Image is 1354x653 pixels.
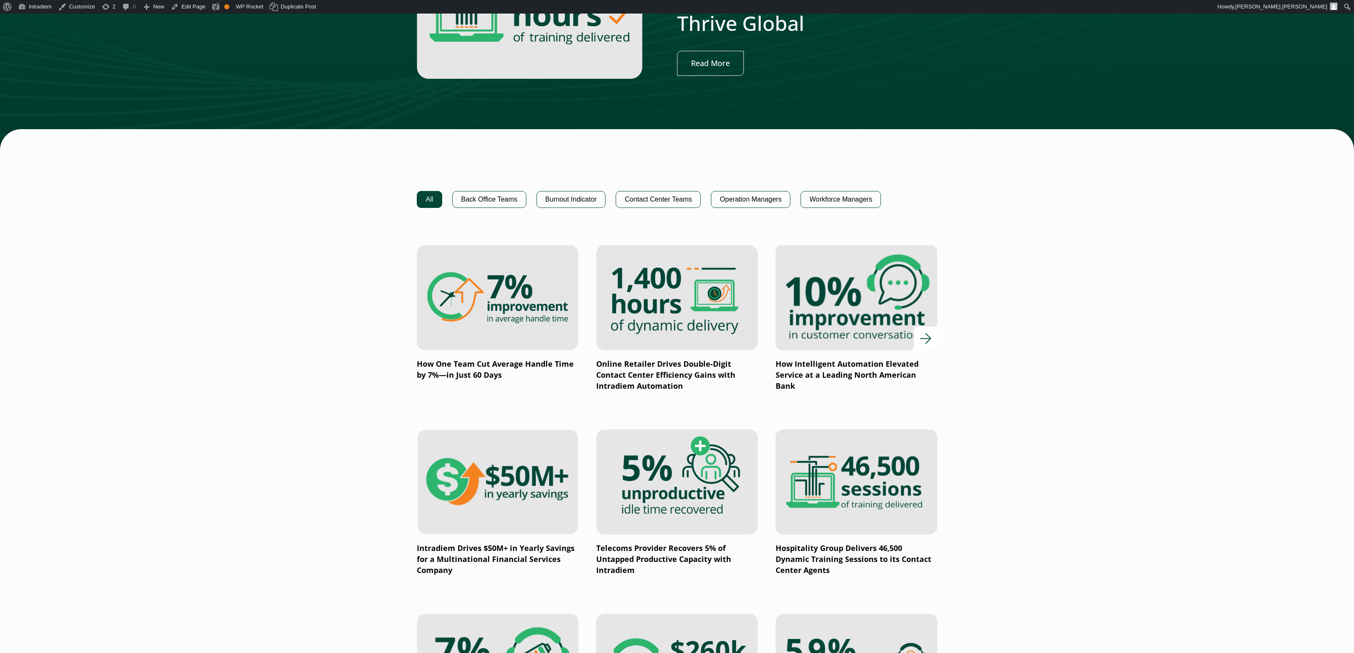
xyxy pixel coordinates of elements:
[677,51,744,76] a: Read More
[776,359,937,392] p: How Intelligent Automation Elevated Service at a Leading North American Bank
[537,191,606,208] button: Burnout Indicator
[417,191,442,208] button: All
[776,245,937,392] a: How Intelligent Automation Elevated Service at a Leading North American Bank
[596,245,758,392] a: Online Retailer Drives Double-Digit Contact Center Efficiency Gains with Intradiem Automation
[417,245,578,381] a: How One Team Cut Average Handle Time by 7%—in Just 60 Days
[452,191,526,208] button: Back Office Teams
[417,543,578,576] p: Intradiem Drives $50M+ in Yearly Savings for a Multinational Financial Services Company
[224,4,229,9] div: OK
[596,543,758,576] p: Telecoms Provider Recovers 5% of Untapped Productive Capacity with Intradiem
[801,191,881,208] button: Workforce Managers
[711,191,790,208] button: Operation Managers
[596,429,758,576] a: Telecoms Provider Recovers 5% of Untapped Productive Capacity with Intradiem
[417,429,578,576] a: Intradiem Drives $50M+ in Yearly Savings for a Multinational Financial Services Company
[1236,3,1327,10] span: [PERSON_NAME].[PERSON_NAME]
[616,191,701,208] button: Contact Center Teams
[776,543,937,576] p: Hospitality Group Delivers 46,500 Dynamic Training Sessions to its Contact Center Agents
[776,429,937,576] a: Hospitality Group Delivers 46,500 Dynamic Training Sessions to its Contact Center Agents
[417,359,578,381] p: How One Team Cut Average Handle Time by 7%—in Just 60 Days
[596,359,758,392] p: Online Retailer Drives Double-Digit Contact Center Efficiency Gains with Intradiem Automation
